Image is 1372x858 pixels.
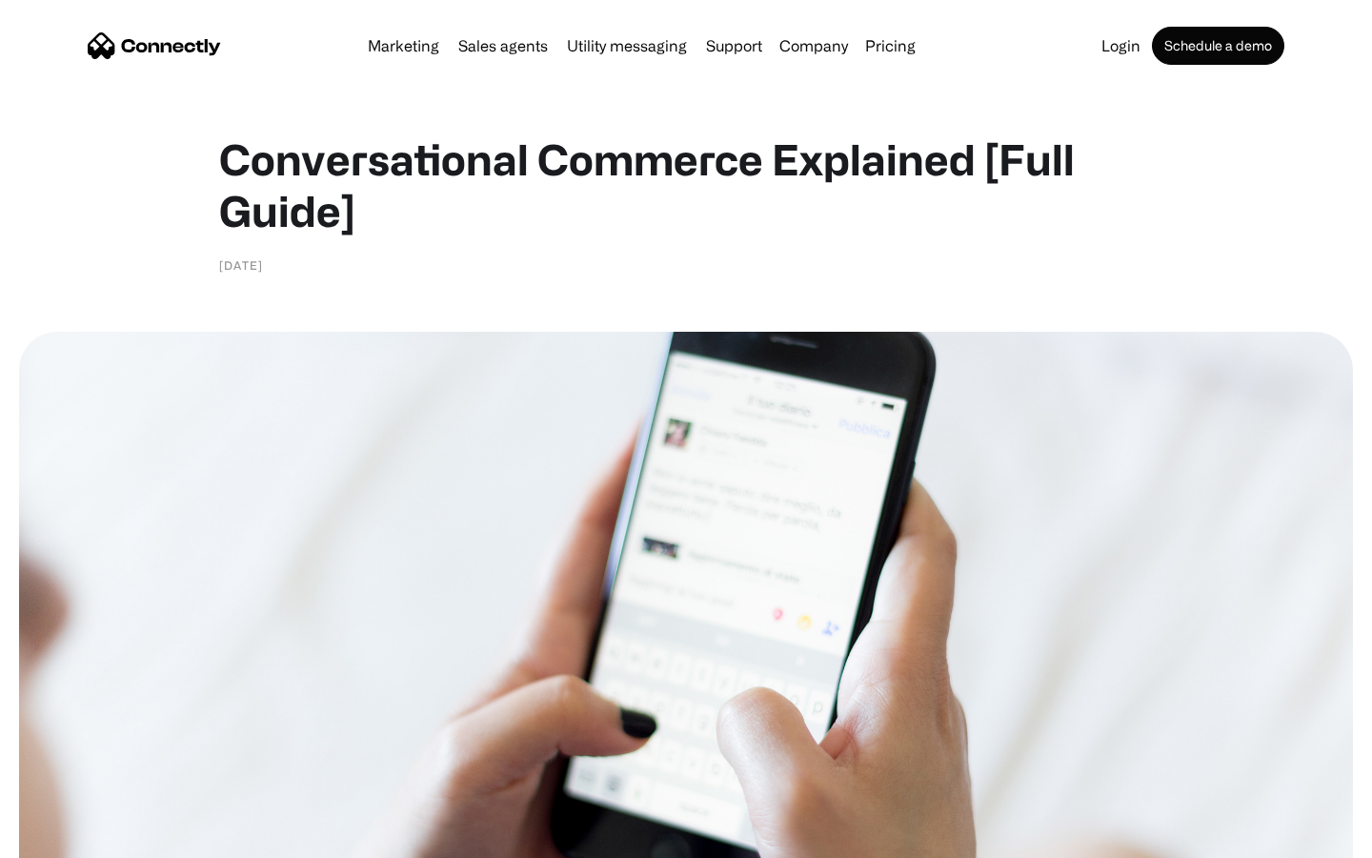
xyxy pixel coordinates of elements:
a: Marketing [360,38,447,53]
a: Login [1094,38,1148,53]
h1: Conversational Commerce Explained [Full Guide] [219,133,1153,236]
a: Sales agents [451,38,555,53]
div: Company [779,32,848,59]
aside: Language selected: English [19,825,114,851]
ul: Language list [38,825,114,851]
div: [DATE] [219,255,263,275]
a: Pricing [857,38,923,53]
a: Support [698,38,770,53]
a: Utility messaging [559,38,695,53]
a: Schedule a demo [1152,27,1284,65]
